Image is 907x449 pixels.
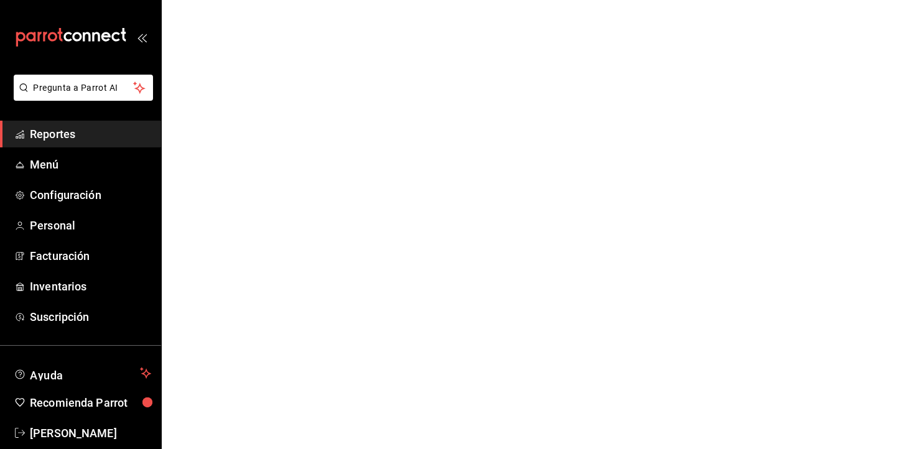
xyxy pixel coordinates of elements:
span: Personal [30,217,151,234]
a: Pregunta a Parrot AI [9,90,153,103]
span: Reportes [30,126,151,142]
span: Inventarios [30,278,151,295]
span: [PERSON_NAME] [30,425,151,442]
span: Configuración [30,187,151,203]
span: Facturación [30,248,151,264]
span: Menú [30,156,151,173]
span: Ayuda [30,366,135,381]
span: Pregunta a Parrot AI [34,81,134,95]
span: Suscripción [30,308,151,325]
button: Pregunta a Parrot AI [14,75,153,101]
span: Recomienda Parrot [30,394,151,411]
button: open_drawer_menu [137,32,147,42]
